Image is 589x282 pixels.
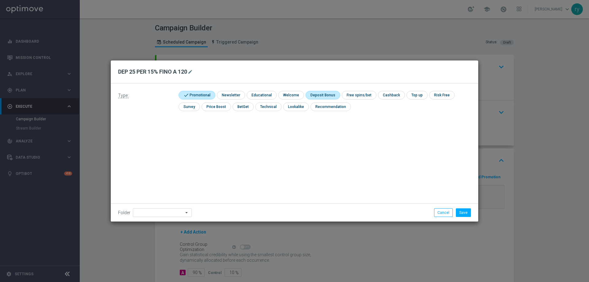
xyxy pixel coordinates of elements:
[118,68,187,75] h2: DEP 25 PER 15% FINO A 120
[118,93,129,98] span: Type:
[184,209,190,217] i: arrow_drop_down
[434,208,453,217] button: Cancel
[188,69,193,74] i: mode_edit
[456,208,471,217] button: Save
[187,68,195,75] button: mode_edit
[118,210,130,215] label: Folder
